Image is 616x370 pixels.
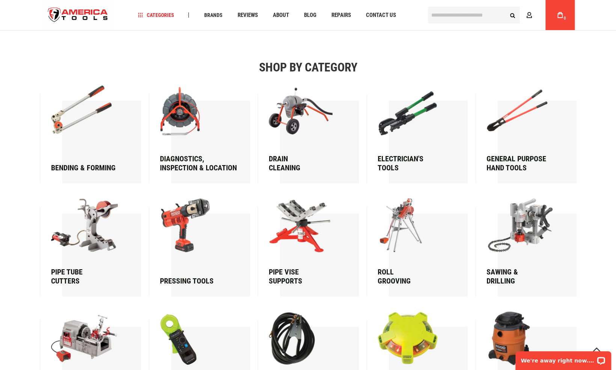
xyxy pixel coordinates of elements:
[564,16,566,20] span: 0
[51,267,123,285] div: Pipe Tube Cutters
[486,154,559,172] div: General Purpose Hand Tools
[378,267,450,285] div: Roll Grooving
[486,199,559,285] a: Sawing &Drilling
[269,267,341,285] div: Pipe Vise Supports
[42,1,114,29] a: store logo
[511,346,616,370] iframe: LiveChat chat widget
[237,12,258,18] span: Reviews
[362,10,399,20] a: Contact Us
[269,86,341,172] a: DrainCleaning
[328,10,354,20] a: Repairs
[160,86,238,172] a: Diagnostics, Inspection & Location
[204,12,222,18] span: Brands
[366,12,396,18] span: Contact Us
[40,60,577,74] div: Shop by category
[200,10,226,20] a: Brands
[42,1,114,29] img: America Tools
[269,154,341,172] div: Drain Cleaning
[486,86,559,172] a: General PurposeHand Tools
[134,10,177,20] a: Categories
[269,10,292,20] a: About
[51,86,123,172] a: Bending & forming
[269,199,341,285] a: Pipe ViseSupports
[506,8,520,22] button: Search
[160,199,232,285] a: Pressing Tools
[304,12,316,18] span: Blog
[234,10,261,20] a: Reviews
[51,163,123,172] div: Bending & forming
[51,199,123,285] a: Pipe TubeCutters
[486,267,559,285] div: Sawing & Drilling
[378,199,450,285] a: RollGrooving
[378,154,450,172] div: Electrician's Tools
[378,86,450,172] a: Electrician'sTools
[273,12,289,18] span: About
[138,12,174,18] span: Categories
[300,10,319,20] a: Blog
[160,154,238,172] div: Diagnostics, Inspection & Location
[160,276,232,285] div: Pressing Tools
[331,12,351,18] span: Repairs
